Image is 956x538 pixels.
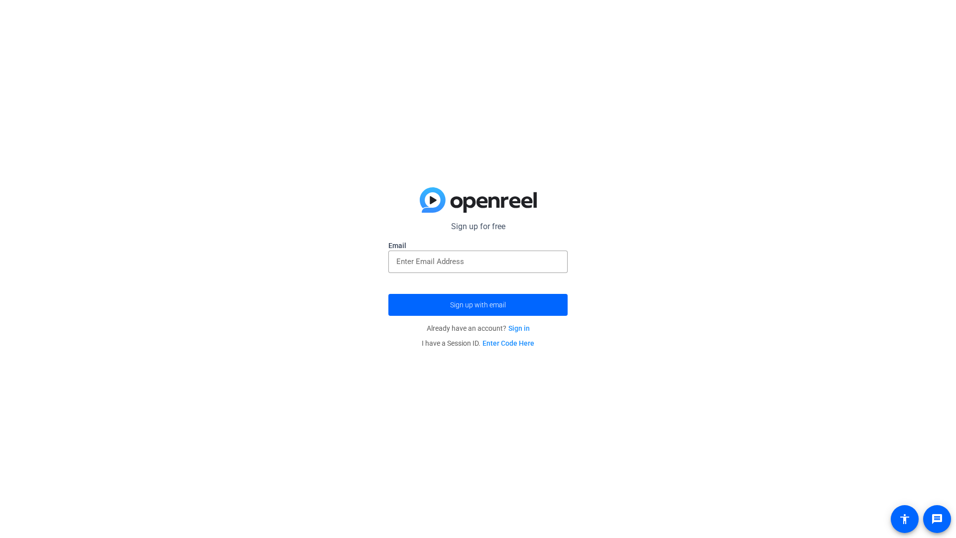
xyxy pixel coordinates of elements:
label: Email [388,241,568,251]
a: Enter Code Here [482,339,534,347]
input: Enter Email Address [396,256,560,268]
span: I have a Session ID. [422,339,534,347]
img: blue-gradient.svg [420,187,537,213]
mat-icon: accessibility [899,513,911,525]
button: Sign up with email [388,294,568,316]
a: Sign in [508,324,530,332]
mat-icon: message [931,513,943,525]
p: Sign up for free [388,221,568,233]
span: Already have an account? [427,324,530,332]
